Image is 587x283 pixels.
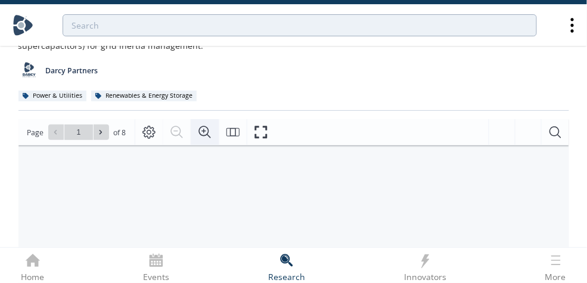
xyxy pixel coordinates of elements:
div: Power & Utilities [18,91,87,101]
div: Renewables & Energy Storage [91,91,197,101]
p: Darcy Partners [45,66,98,76]
img: Home [13,15,33,36]
input: Advanced Search [63,14,537,36]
